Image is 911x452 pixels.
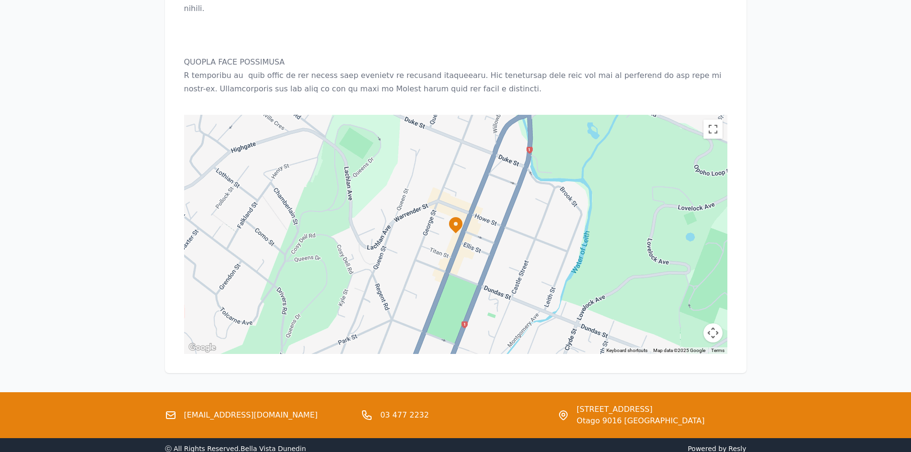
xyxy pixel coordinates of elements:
img: Google [187,342,218,354]
a: 03 477 2232 [380,409,429,421]
a: [EMAIL_ADDRESS][DOMAIN_NAME] [184,409,318,421]
span: [STREET_ADDRESS] [577,404,705,415]
button: Map camera controls [703,323,723,342]
button: Toggle fullscreen view [703,120,723,139]
span: Otago 9016 [GEOGRAPHIC_DATA] [577,415,705,427]
button: Keyboard shortcuts [606,347,648,354]
a: Open this area in Google Maps (opens a new window) [187,342,218,354]
span: Map data ©2025 Google [653,348,705,353]
a: Terms (opens in new tab) [711,348,724,353]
